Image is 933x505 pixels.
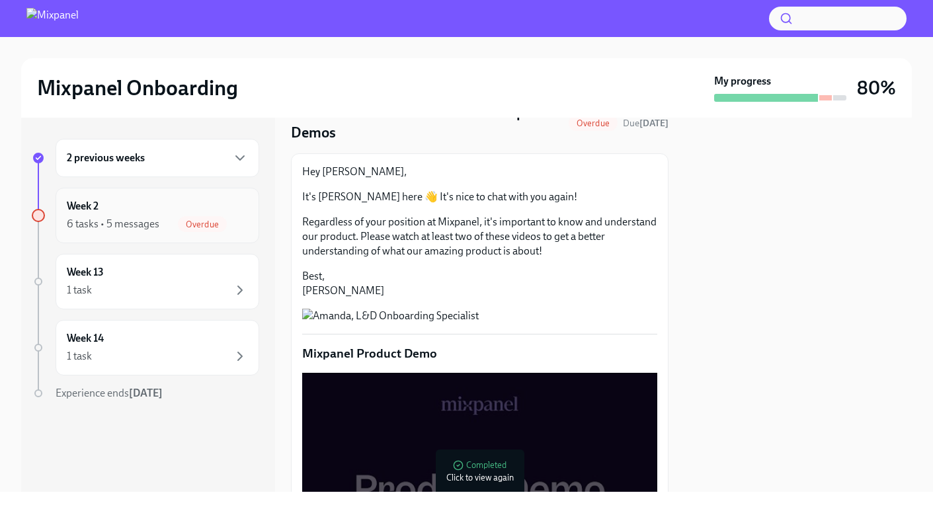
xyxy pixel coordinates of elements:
[37,75,238,101] h2: Mixpanel Onboarding
[67,265,104,280] h6: Week 13
[302,190,657,204] p: It's [PERSON_NAME] here 👋 It's nice to chat with you again!
[67,217,159,231] div: 6 tasks • 5 messages
[178,219,227,229] span: Overdue
[291,103,563,143] h4: Learn More About the Product - Mixpanel Demos
[623,118,669,129] span: Due
[623,117,669,130] span: August 2nd, 2025 09:00
[32,254,259,309] a: Week 131 task
[714,74,771,89] strong: My progress
[67,199,99,214] h6: Week 2
[26,8,79,29] img: Mixpanel
[32,188,259,243] a: Week 26 tasks • 5 messagesOverdue
[67,349,92,364] div: 1 task
[639,118,669,129] strong: [DATE]
[302,309,657,323] button: Zoom image
[67,283,92,297] div: 1 task
[56,139,259,177] div: 2 previous weeks
[302,345,657,362] p: Mixpanel Product Demo
[857,76,896,100] h3: 80%
[129,387,163,399] strong: [DATE]
[302,165,657,179] p: Hey [PERSON_NAME],
[569,118,618,128] span: Overdue
[32,320,259,375] a: Week 141 task
[56,387,163,399] span: Experience ends
[302,215,657,258] p: Regardless of your position at Mixpanel, it's important to know and understand our product. Pleas...
[302,269,657,298] p: Best, [PERSON_NAME]
[67,151,145,165] h6: 2 previous weeks
[67,331,104,346] h6: Week 14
